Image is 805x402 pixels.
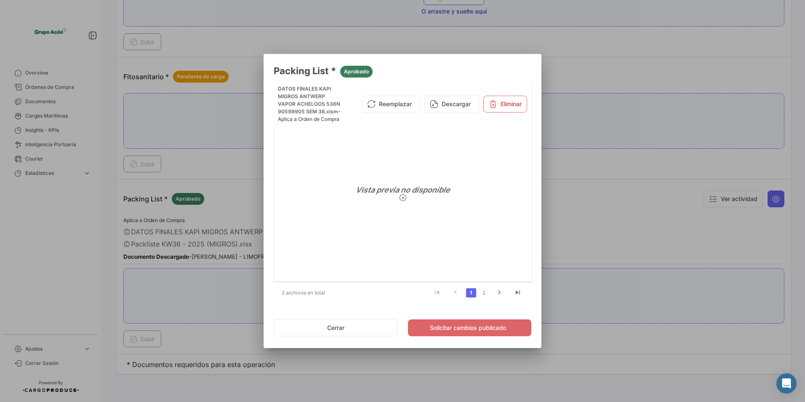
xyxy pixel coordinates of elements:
a: go to first page [429,288,445,297]
span: DATOS FINALES KAPI MIGROS ANTWERP VAPOR ACHELOOS 536N 90599905 SEM 36.xlsm [278,86,340,115]
div: 2 archivos en total [274,282,343,303]
a: go to next page [491,288,507,297]
div: Abrir Intercom Messenger [776,373,797,394]
button: Eliminar [483,96,527,113]
a: 2 [479,288,489,297]
button: Descargar [424,96,480,113]
a: 1 [466,288,476,297]
li: page 2 [477,286,490,300]
button: Solicitar cambios publicado [408,319,531,336]
li: page 1 [465,286,477,300]
span: Aprobado [344,68,369,75]
div: Vista previa no disponible [277,110,528,278]
a: go to last page [510,288,526,297]
button: Reemplazar [362,96,421,113]
h3: Packing List * [274,64,531,78]
a: go to previous page [448,288,464,297]
button: Cerrar [274,319,398,336]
